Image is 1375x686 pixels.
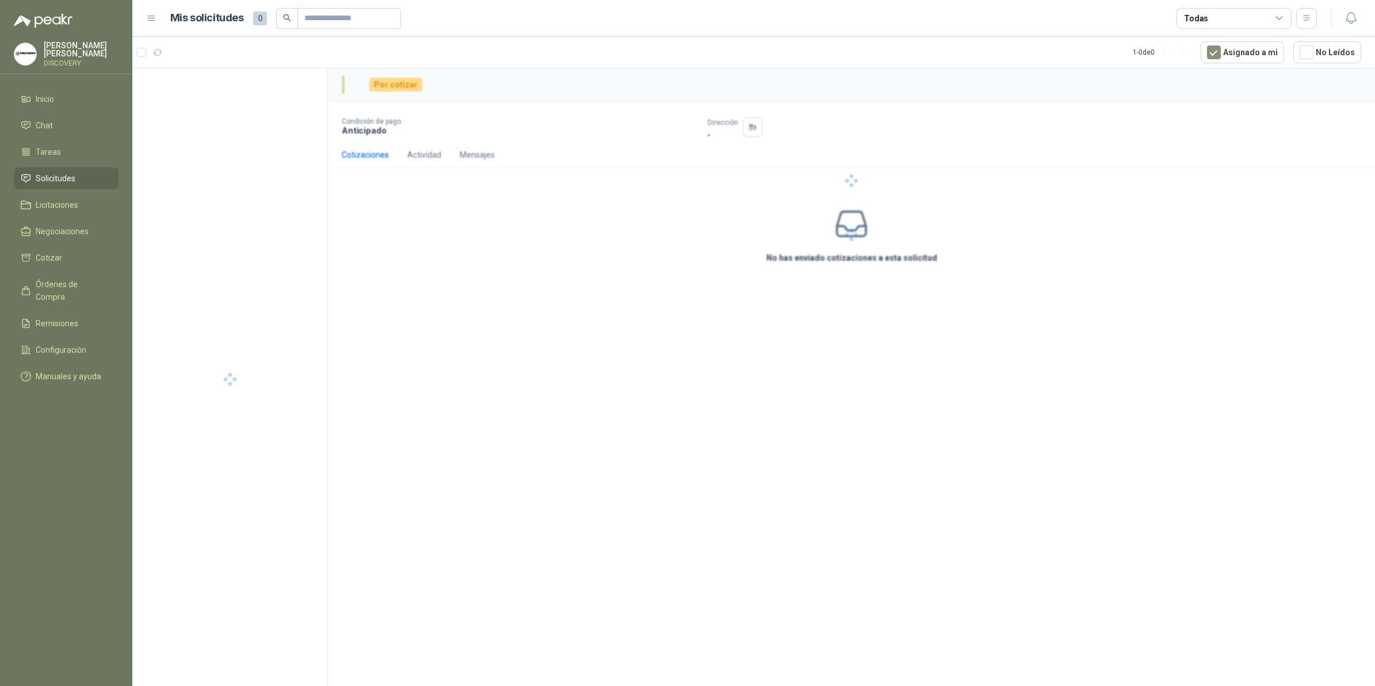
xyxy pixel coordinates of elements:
span: Órdenes de Compra [36,278,108,303]
a: Remisiones [14,312,119,334]
div: 1 - 0 de 0 [1133,43,1191,62]
a: Inicio [14,88,119,110]
span: Chat [36,119,53,132]
a: Manuales y ayuda [14,365,119,387]
span: Negociaciones [36,225,89,238]
a: Configuración [14,339,119,361]
p: [PERSON_NAME] [PERSON_NAME] [44,41,119,58]
span: 0 [253,12,267,25]
div: Todas [1184,12,1208,25]
a: Solicitudes [14,167,119,189]
span: Cotizar [36,251,62,264]
a: Negociaciones [14,220,119,242]
a: Tareas [14,141,119,163]
a: Licitaciones [14,194,119,216]
a: Chat [14,115,119,136]
span: search [283,14,291,22]
span: Inicio [36,93,54,105]
p: DISCOVERY [44,60,119,67]
span: Solicitudes [36,172,75,185]
img: Company Logo [14,43,36,65]
span: Tareas [36,146,61,158]
span: Remisiones [36,317,78,330]
img: Logo peakr [14,14,72,28]
span: Licitaciones [36,199,78,211]
a: Órdenes de Compra [14,273,119,308]
span: Manuales y ayuda [36,370,101,383]
button: Asignado a mi [1201,41,1284,63]
span: Configuración [36,344,86,356]
button: No Leídos [1293,41,1361,63]
a: Cotizar [14,247,119,269]
h1: Mis solicitudes [170,10,244,26]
